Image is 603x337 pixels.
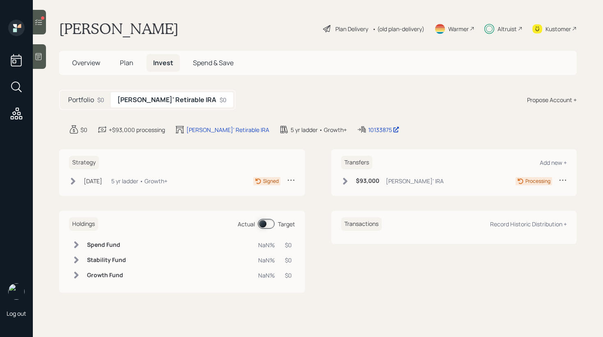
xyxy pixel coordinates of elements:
[258,241,275,249] div: NaN%
[285,256,292,264] div: $0
[258,271,275,280] div: NaN%
[278,220,295,228] div: Target
[186,125,269,134] div: [PERSON_NAME]' Retirable IRA
[527,96,577,104] div: Propose Account +
[341,156,372,169] h6: Transfers
[8,283,25,300] img: retirable_logo.png
[72,58,100,67] span: Overview
[153,58,173,67] span: Invest
[335,25,368,33] div: Plan Delivery
[109,125,165,134] div: +$93,000 processing
[87,257,126,264] h6: Stability Fund
[69,156,99,169] h6: Strategy
[111,177,167,185] div: 5 yr ladder • Growth+
[87,272,126,279] h6: Growth Fund
[291,125,347,134] div: 5 yr ladder • Growth+
[341,217,382,231] h6: Transactions
[356,178,379,184] h6: $93,000
[285,271,292,280] div: $0
[448,25,469,33] div: Warmer
[7,310,26,317] div: Log out
[525,178,550,185] div: Processing
[97,96,104,104] div: $0
[263,178,279,185] div: Signed
[546,25,571,33] div: Kustomer
[386,177,444,185] div: [PERSON_NAME]' IRA
[68,96,94,104] h5: Portfolio
[368,125,399,134] div: 10133875
[193,58,234,67] span: Spend & Save
[120,58,133,67] span: Plan
[220,96,227,104] div: $0
[87,241,126,248] h6: Spend Fund
[84,177,102,185] div: [DATE]
[59,20,179,38] h1: [PERSON_NAME]
[372,25,424,33] div: • (old plan-delivery)
[238,220,255,228] div: Actual
[490,220,567,228] div: Record Historic Distribution +
[80,125,87,134] div: $0
[258,256,275,264] div: NaN%
[285,241,292,249] div: $0
[69,217,98,231] h6: Holdings
[540,159,567,166] div: Add new +
[117,96,216,104] h5: [PERSON_NAME]' Retirable IRA
[498,25,517,33] div: Altruist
